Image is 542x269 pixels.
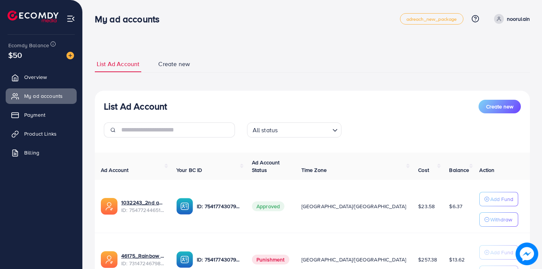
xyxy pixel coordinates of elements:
p: ID: 7541774307903438866 [197,255,240,264]
span: Create new [158,60,190,68]
span: Ad Account [101,166,129,174]
p: Add Fund [490,248,513,257]
a: Payment [6,107,77,122]
span: $23.58 [418,203,435,210]
span: Your BC ID [176,166,202,174]
img: ic-ba-acc.ded83a64.svg [176,198,193,215]
p: Withdraw [490,215,512,224]
span: $13.62 [449,256,465,263]
span: Ad Account Status [252,159,280,174]
img: logo [8,11,59,22]
span: Cost [418,166,429,174]
p: ID: 7541774307903438866 [197,202,240,211]
span: ID: 7547724465141022728 [121,206,164,214]
span: Payment [24,111,45,119]
img: ic-ads-acc.e4c84228.svg [101,251,117,268]
h3: My ad accounts [95,14,165,25]
span: Create new [486,103,513,110]
span: Punishment [252,255,289,264]
span: Action [479,166,494,174]
img: menu [66,14,75,23]
img: image [516,243,538,265]
span: Overview [24,73,47,81]
span: Product Links [24,130,57,138]
h3: List Ad Account [104,101,167,112]
span: Balance [449,166,469,174]
span: adreach_new_package [406,17,457,22]
button: Add Fund [479,245,518,260]
a: adreach_new_package [400,13,463,25]
span: ID: 7314724679808335874 [121,260,164,267]
p: Add Fund [490,195,513,204]
span: $257.38 [418,256,437,263]
div: Search for option [247,122,341,138]
button: Add Fund [479,192,518,206]
a: Overview [6,70,77,85]
button: Create new [479,100,521,113]
a: My ad accounts [6,88,77,104]
span: List Ad Account [97,60,139,68]
span: [GEOGRAPHIC_DATA]/[GEOGRAPHIC_DATA] [301,203,406,210]
span: Billing [24,149,39,156]
span: All status [251,125,279,136]
a: Billing [6,145,77,160]
span: $50 [8,49,22,60]
img: ic-ads-acc.e4c84228.svg [101,198,117,215]
a: noorulain [491,14,530,24]
span: [GEOGRAPHIC_DATA]/[GEOGRAPHIC_DATA] [301,256,406,263]
p: noorulain [507,14,530,23]
div: <span class='underline'>46175_Rainbow Mart_1703092077019</span></br>7314724679808335874 [121,252,164,267]
span: My ad accounts [24,92,63,100]
span: $6.37 [449,203,462,210]
a: 46175_Rainbow Mart_1703092077019 [121,252,164,260]
a: Product Links [6,126,77,141]
button: Withdraw [479,212,518,227]
span: Ecomdy Balance [8,42,49,49]
span: Time Zone [301,166,327,174]
span: Approved [252,201,284,211]
a: 1032243_2nd ad account Noor ul Ain_1757341624637 [121,199,164,206]
img: ic-ba-acc.ded83a64.svg [176,251,193,268]
input: Search for option [280,123,329,136]
div: <span class='underline'>1032243_2nd ad account Noor ul Ain_1757341624637</span></br>7547724465141... [121,199,164,214]
img: image [66,52,74,59]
